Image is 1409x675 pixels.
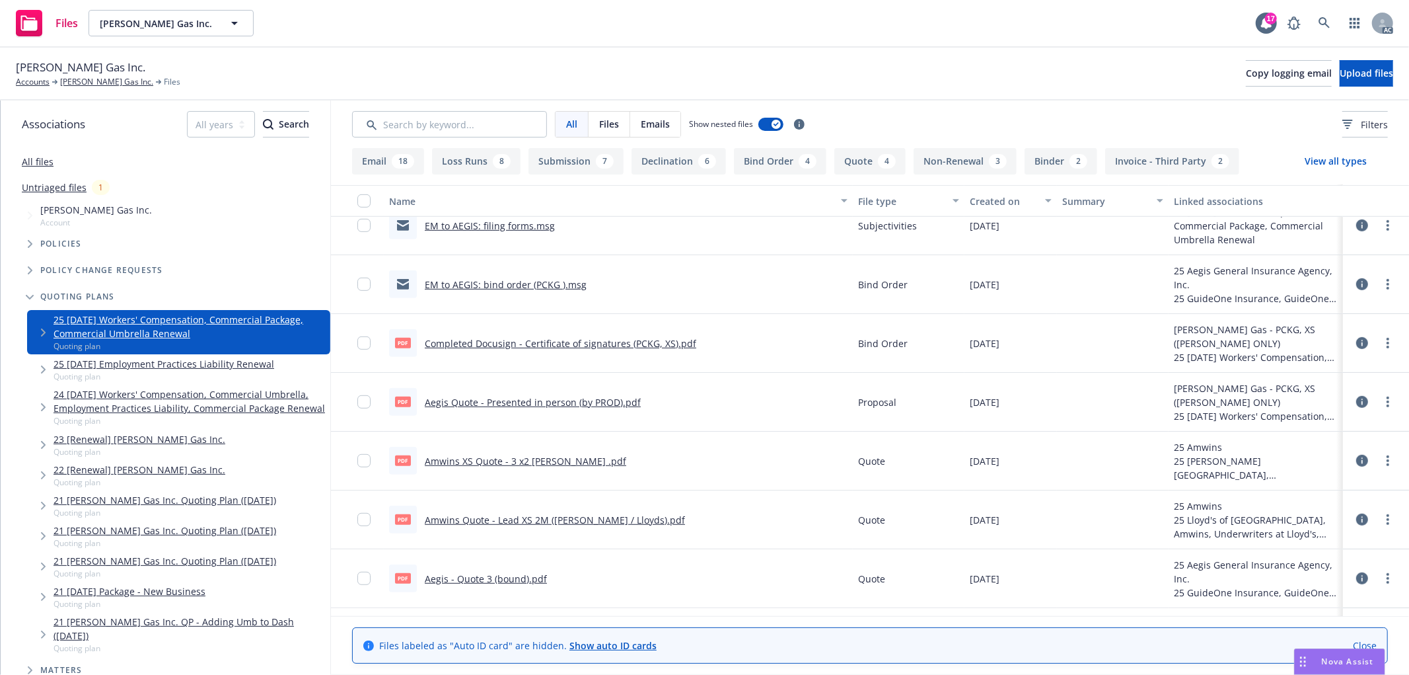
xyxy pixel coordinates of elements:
div: 25 GuideOne Insurance, GuideOne Insurance Company - Aegis General Insurance Agency, Inc. [1174,586,1338,600]
input: Toggle Row Selected [357,219,371,232]
span: Show nested files [689,118,753,130]
span: [DATE] [970,572,999,586]
span: Proposal [858,395,896,409]
div: 25 [DATE] Workers' Compensation, Commercial Package, Commercial Umbrella Renewal [1174,409,1338,423]
a: Switch app [1342,10,1368,36]
span: Files [164,76,180,88]
span: Quoting plans [40,293,115,301]
span: Subjectivities [858,219,917,233]
span: pdf [395,514,411,524]
div: [PERSON_NAME] Gas - PCKG, XS ([PERSON_NAME] ONLY) [1174,381,1338,409]
span: Files labeled as "Auto ID card" are hidden. [379,639,657,653]
button: Email [352,148,424,175]
span: Quote [858,572,885,586]
button: Invoice - Third Party [1105,148,1239,175]
button: Binder [1025,148,1097,175]
div: 6 [698,154,716,169]
span: pdf [395,338,411,348]
span: All [566,117,577,131]
input: Toggle Row Selected [357,572,371,585]
div: 25 Lloyd's of [GEOGRAPHIC_DATA], Amwins, Underwriters at Lloyd's, [GEOGRAPHIC_DATA] [1174,513,1338,541]
button: Declination [632,148,726,175]
a: 24 [DATE] Workers' Compensation, Commercial Umbrella, Employment Practices Liability, Commercial ... [54,387,325,415]
div: 25 Amwins [1174,499,1338,513]
a: 25 [DATE] Employment Practices Liability Renewal [54,357,274,371]
a: 21 [DATE] Package - New Business [54,584,205,598]
span: Filters [1342,118,1388,132]
span: Policies [40,240,82,248]
span: Bind Order [858,278,908,292]
div: 8 [493,154,511,169]
button: File type [853,185,964,217]
span: Bind Order [858,337,908,350]
span: pdf [395,573,411,583]
a: Untriaged files [22,180,87,194]
span: Quoting plan [54,371,274,382]
a: Amwins Quote - Lead XS 2M ([PERSON_NAME] / Lloyds).pdf [425,514,685,526]
div: Search [263,112,309,137]
a: EM to AEGIS: bind order (PCKG ).msg [425,278,587,291]
div: [PERSON_NAME] Gas - PCKG, XS ([PERSON_NAME] ONLY) [1174,323,1338,350]
a: Report a Bug [1281,10,1307,36]
span: Copy logging email [1246,67,1332,79]
a: Files [11,5,83,42]
span: Quoting plan [54,415,325,426]
a: Search [1311,10,1338,36]
input: Select all [357,194,371,208]
button: Filters [1342,111,1388,138]
div: 7 [596,154,614,169]
div: 4 [799,154,816,169]
span: Files [599,117,619,131]
button: View all types [1283,148,1388,175]
span: [DATE] [970,513,999,527]
span: Files [55,18,78,28]
a: more [1380,218,1396,233]
div: 1 [92,180,110,195]
a: 21 [PERSON_NAME] Gas Inc. QP - Adding Umb to Dash ([DATE]) [54,615,325,643]
span: Quoting plan [54,598,205,610]
a: [PERSON_NAME] Gas Inc. [60,76,153,88]
div: 25 [PERSON_NAME][GEOGRAPHIC_DATA], [GEOGRAPHIC_DATA], [PERSON_NAME] Specialty Insurance Company -... [1174,454,1338,482]
button: Bind Order [734,148,826,175]
span: Quoting plan [54,643,325,654]
button: Non-Renewal [914,148,1017,175]
div: 2 [1211,154,1229,169]
input: Search by keyword... [352,111,547,138]
div: 25 [DATE] Workers' Compensation, Commercial Package, Commercial Umbrella Renewal [1174,350,1338,364]
button: Linked associations [1169,185,1343,217]
div: Linked associations [1174,194,1338,208]
span: Quoting plan [54,340,325,352]
input: Toggle Row Selected [357,513,371,526]
div: 25 Aegis General Insurance Agency, Inc. [1174,264,1338,292]
a: Accounts [16,76,50,88]
div: Created on [970,194,1037,208]
div: 17 [1265,13,1277,24]
div: 25 GuideOne Insurance, GuideOne Insurance Company - Aegis General Insurance Agency, Inc. [1174,292,1338,305]
span: Quoting plan [54,568,276,579]
a: EM to AEGIS: filing forms.msg [425,219,555,232]
div: 2 [1069,154,1087,169]
span: Quoting plan [54,446,225,457]
a: All files [22,155,54,168]
button: Name [384,185,853,217]
div: 3 [989,154,1007,169]
span: [DATE] [970,278,999,292]
div: 18 [392,154,414,169]
a: Amwins XS Quote - 3 x2 [PERSON_NAME] .pdf [425,455,626,467]
span: [DATE] [970,395,999,409]
a: 21 [PERSON_NAME] Gas Inc. Quoting Plan ([DATE]) [54,524,276,537]
a: more [1380,276,1396,292]
div: 25 Aegis General Insurance Agency, Inc. [1174,558,1338,586]
span: [DATE] [970,454,999,468]
button: Created on [964,185,1057,217]
a: 23 [Renewal] [PERSON_NAME] Gas Inc. [54,432,225,446]
input: Toggle Row Selected [357,278,371,291]
button: Summary [1057,185,1169,217]
a: more [1380,394,1396,410]
button: Copy logging email [1246,60,1332,87]
a: Completed Docusign - Certificate of signatures (PCKG, XS).pdf [425,337,696,350]
a: more [1380,512,1396,528]
span: Policy change requests [40,266,163,274]
span: Account [40,217,152,228]
div: 25 Amwins [1174,440,1338,454]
